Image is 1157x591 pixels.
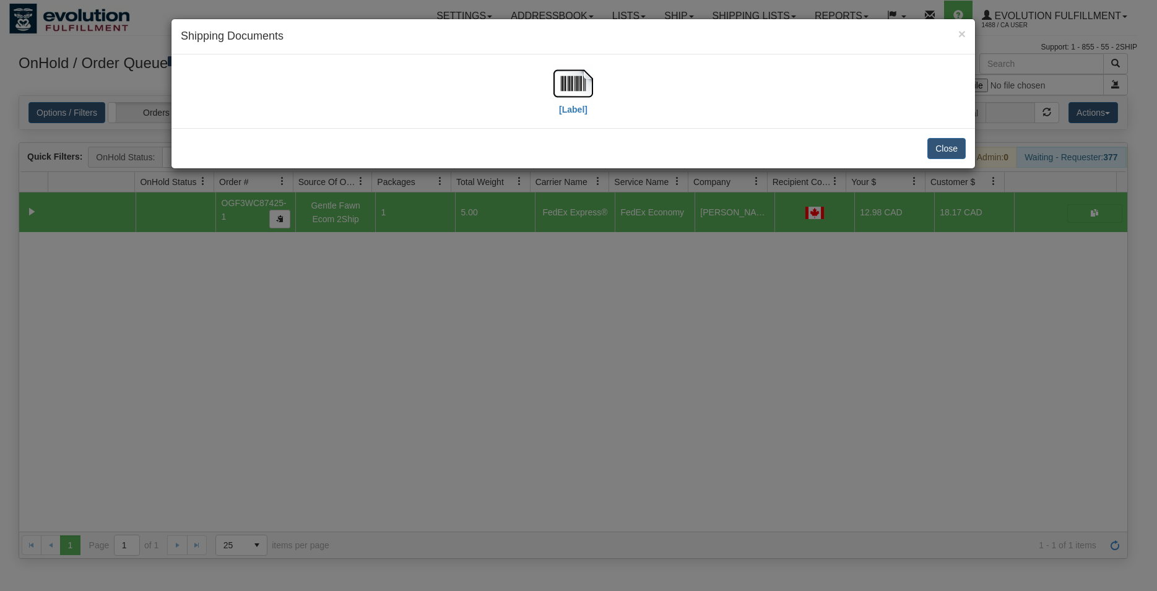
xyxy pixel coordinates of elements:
label: [Label] [559,103,587,116]
a: [Label] [553,77,593,114]
h4: Shipping Documents [181,28,966,45]
button: Close [927,138,966,159]
span: × [958,27,966,41]
button: Close [958,27,966,40]
img: barcode.jpg [553,64,593,103]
